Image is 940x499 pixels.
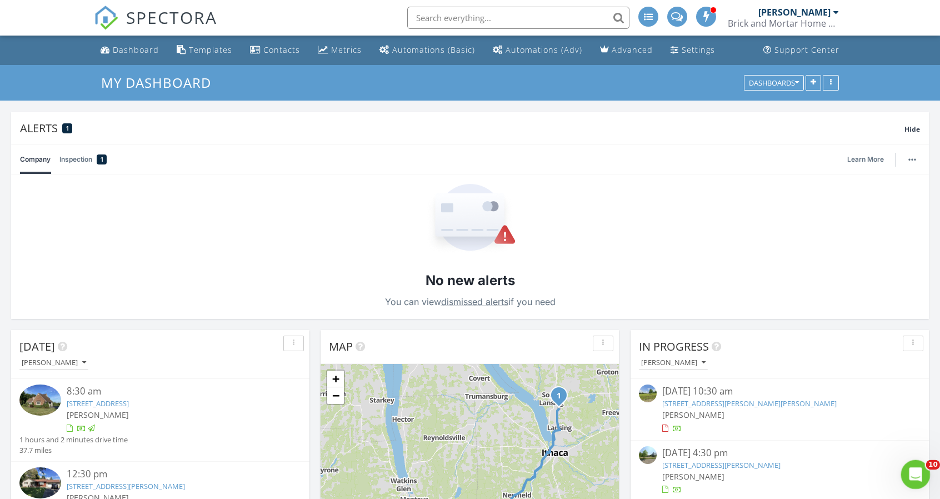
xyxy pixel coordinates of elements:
span: [DATE] [19,339,55,354]
div: Support Center [774,44,839,55]
img: 9330645%2Fcover_photos%2F7LLyjATCCLnSCp9E3tI4%2Fsmall.jpg [19,467,61,498]
input: Search everything... [407,7,629,29]
a: Inspection [59,145,107,174]
a: [DATE] 10:30 am [STREET_ADDRESS][PERSON_NAME][PERSON_NAME] [PERSON_NAME] [639,385,921,434]
a: Metrics [313,40,366,61]
img: streetview [639,385,657,402]
div: Automations (Basic) [392,44,475,55]
span: Hide [904,124,920,134]
span: [PERSON_NAME] [662,471,724,482]
div: [PERSON_NAME] [641,359,706,367]
a: [STREET_ADDRESS][PERSON_NAME][PERSON_NAME] [662,398,837,408]
span: 1 [66,124,69,132]
div: 37.7 miles [19,445,128,456]
img: The Best Home Inspection Software - Spectora [94,6,118,30]
a: Company [20,145,51,174]
div: [DATE] 10:30 am [662,385,897,398]
button: [PERSON_NAME] [639,356,708,371]
div: [DATE] 4:30 pm [662,446,897,460]
a: Support Center [759,40,844,61]
div: Metrics [331,44,362,55]
a: Templates [172,40,237,61]
a: Automations (Basic) [375,40,479,61]
a: [STREET_ADDRESS][PERSON_NAME] [67,481,185,491]
span: [PERSON_NAME] [662,410,724,420]
div: 12:30 pm [67,467,278,481]
div: Advanced [612,44,653,55]
button: [PERSON_NAME] [19,356,88,371]
div: [PERSON_NAME] [758,7,831,18]
i: 1 [557,392,561,400]
a: [STREET_ADDRESS][PERSON_NAME] [662,460,781,470]
div: Contacts [263,44,300,55]
div: Automations (Adv) [506,44,582,55]
button: Dashboards [744,75,804,91]
a: 8:30 am [STREET_ADDRESS] [PERSON_NAME] 1 hours and 2 minutes drive time 37.7 miles [19,385,301,456]
div: 80 Triphammer Terrace, Ithaca, NY 14850 [559,395,566,402]
div: Alerts [20,121,904,136]
span: SPECTORA [126,6,217,29]
div: [PERSON_NAME] [22,359,86,367]
div: Brick and Mortar Home Services [728,18,839,29]
p: You can view if you need [385,294,556,310]
a: Learn More [847,154,891,165]
span: 1 [101,154,103,165]
a: [STREET_ADDRESS] [67,398,129,408]
h2: No new alerts [426,271,515,290]
div: Dashboards [749,79,799,87]
a: Advanced [596,40,657,61]
span: Map [329,339,353,354]
a: Settings [666,40,719,61]
span: In Progress [639,339,709,354]
a: My Dashboard [101,73,221,92]
img: Empty State [424,184,516,253]
a: SPECTORA [94,15,217,38]
div: Dashboard [113,44,159,55]
span: [PERSON_NAME] [67,410,129,420]
img: ellipsis-632cfdd7c38ec3a7d453.svg [908,158,916,161]
a: dismissed alerts [441,296,508,307]
img: 9351685%2Fcover_photos%2FRUR3Ubxovim6BAF7MhET%2Fsmall.jpg [19,385,61,416]
div: Templates [189,44,232,55]
a: Zoom out [327,387,344,404]
div: Settings [682,44,715,55]
a: Zoom in [327,371,344,387]
img: streetview [639,446,657,464]
a: Contacts [246,40,304,61]
div: 1 hours and 2 minutes drive time [19,435,128,445]
iframe: Intercom live chat [901,460,931,490]
div: 8:30 am [67,385,278,398]
a: Dashboard [96,40,163,61]
a: [DATE] 4:30 pm [STREET_ADDRESS][PERSON_NAME] [PERSON_NAME] [639,446,921,496]
a: Automations (Advanced) [488,40,587,61]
